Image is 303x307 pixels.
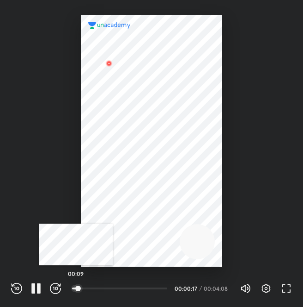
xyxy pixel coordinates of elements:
div: 00:00:17 [175,286,198,291]
h5: 00:09 [68,271,84,276]
img: wMgqJGBwKWe8AAAAABJRU5ErkJggg== [103,58,115,69]
div: 00:04:08 [204,286,229,291]
img: logo.2a7e12a2.svg [88,22,131,29]
div: / [200,286,202,291]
